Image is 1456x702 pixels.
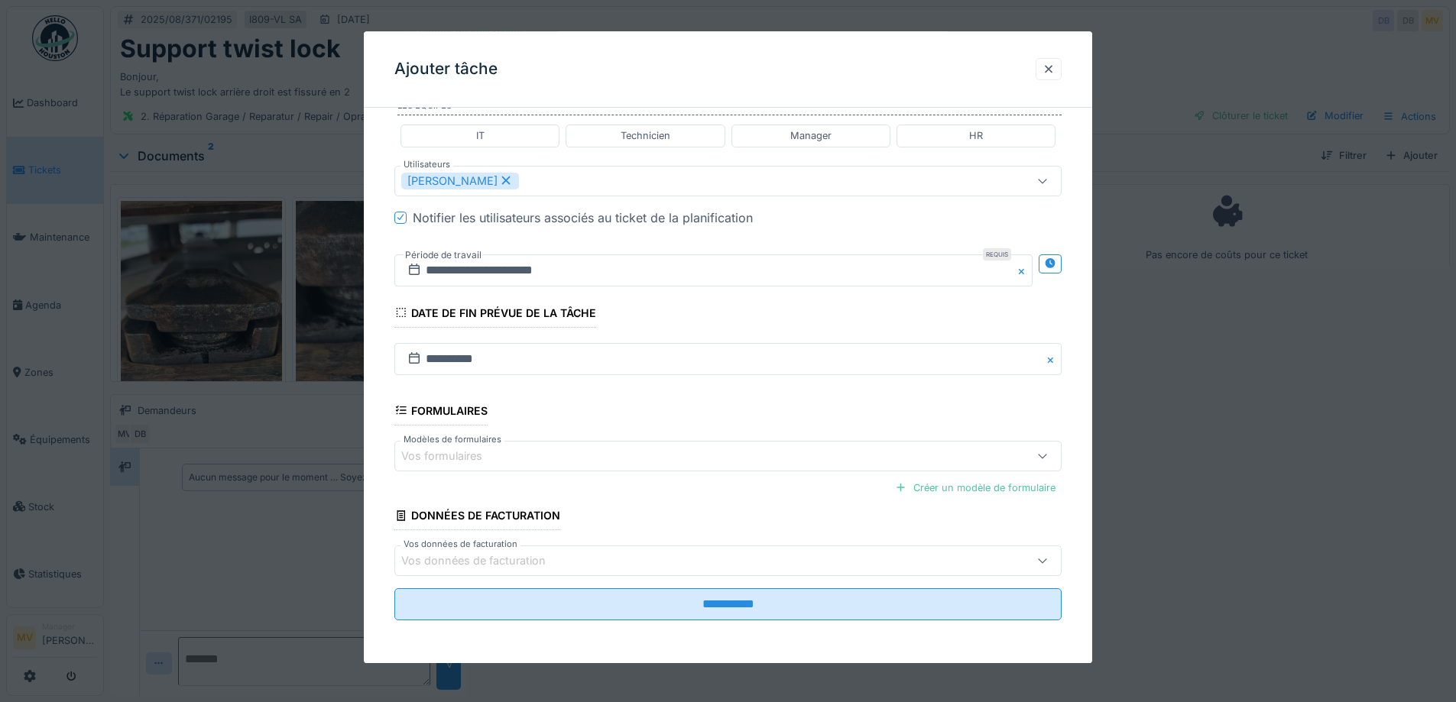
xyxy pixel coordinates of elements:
[400,538,520,551] label: Vos données de facturation
[413,209,753,227] div: Notifier les utilisateurs associés au ticket de la planification
[401,553,567,570] div: Vos données de facturation
[404,247,483,264] label: Période de travail
[1016,254,1033,286] button: Close
[476,129,485,144] div: IT
[401,448,504,464] div: Vos formulaires
[401,173,519,189] div: [PERSON_NAME]
[969,129,983,144] div: HR
[1045,343,1062,375] button: Close
[394,400,488,425] div: Formulaires
[394,504,560,530] div: Données de facturation
[394,302,596,328] div: Date de fin prévue de la tâche
[394,60,498,79] h3: Ajouter tâche
[790,129,832,144] div: Manager
[983,248,1011,260] div: Requis
[621,129,670,144] div: Technicien
[400,433,504,446] label: Modèles de formulaires
[397,99,1062,116] label: Les équipes
[400,158,453,171] label: Utilisateurs
[889,477,1062,498] div: Créer un modèle de formulaire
